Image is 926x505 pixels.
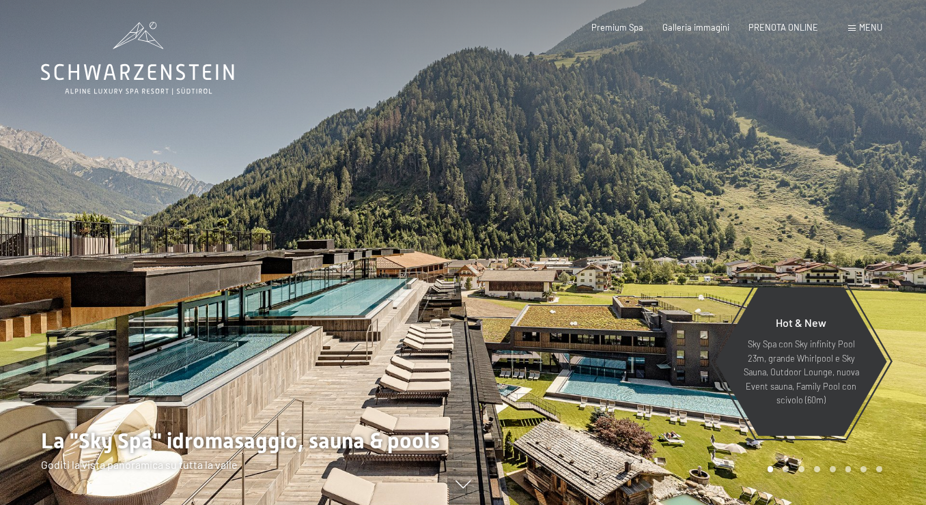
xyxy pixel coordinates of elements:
[876,466,882,472] div: Carousel Page 8
[860,466,867,472] div: Carousel Page 7
[662,22,729,33] a: Galleria immagini
[776,316,826,329] span: Hot & New
[591,22,643,33] a: Premium Spa
[748,22,818,33] a: PRENOTA ONLINE
[714,287,888,437] a: Hot & New Sky Spa con Sky infinity Pool 23m, grande Whirlpool e Sky Sauna, Outdoor Lounge, nuova ...
[783,466,789,472] div: Carousel Page 2
[798,466,804,472] div: Carousel Page 3
[830,466,836,472] div: Carousel Page 5
[763,466,882,472] div: Carousel Pagination
[859,22,882,33] span: Menu
[768,466,774,472] div: Carousel Page 1 (Current Slide)
[814,466,820,472] div: Carousel Page 4
[845,466,852,472] div: Carousel Page 6
[742,337,860,407] p: Sky Spa con Sky infinity Pool 23m, grande Whirlpool e Sky Sauna, Outdoor Lounge, nuova Event saun...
